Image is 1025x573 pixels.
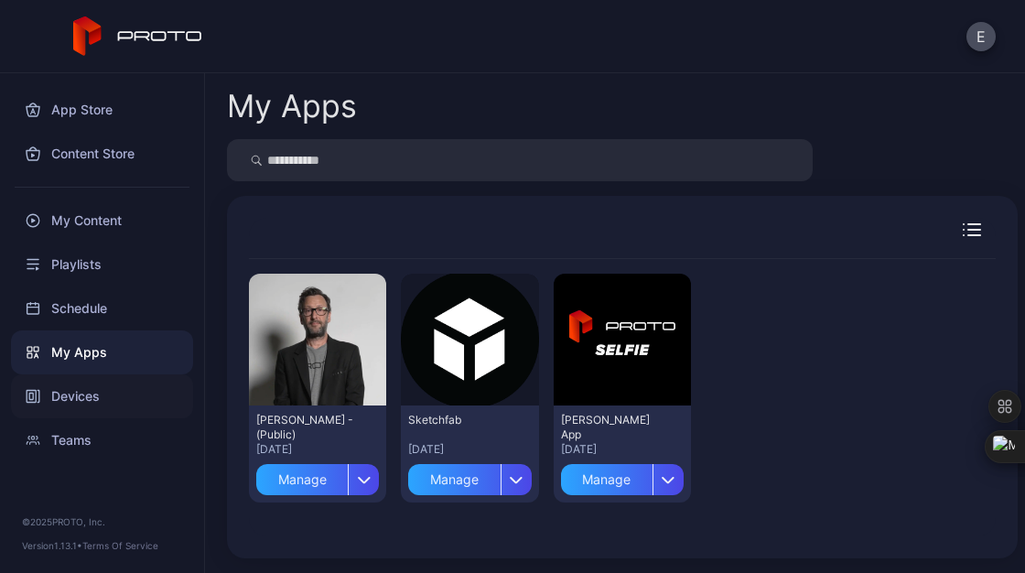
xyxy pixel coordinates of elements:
[227,91,357,122] div: My Apps
[408,457,531,495] button: Manage
[256,413,357,442] div: David N Persona - (Public)
[561,413,662,442] div: David Selfie App
[22,540,82,551] span: Version 1.13.1 •
[11,286,193,330] a: Schedule
[561,464,653,495] div: Manage
[256,457,379,495] button: Manage
[11,374,193,418] a: Devices
[408,413,509,427] div: Sketchfab
[408,442,531,457] div: [DATE]
[408,464,500,495] div: Manage
[11,330,193,374] a: My Apps
[256,464,348,495] div: Manage
[11,418,193,462] a: Teams
[561,442,684,457] div: [DATE]
[82,540,158,551] a: Terms Of Service
[11,243,193,286] a: Playlists
[561,457,684,495] button: Manage
[966,22,996,51] button: E
[256,442,379,457] div: [DATE]
[11,88,193,132] a: App Store
[11,132,193,176] a: Content Store
[11,199,193,243] a: My Content
[22,514,182,529] div: © 2025 PROTO, Inc.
